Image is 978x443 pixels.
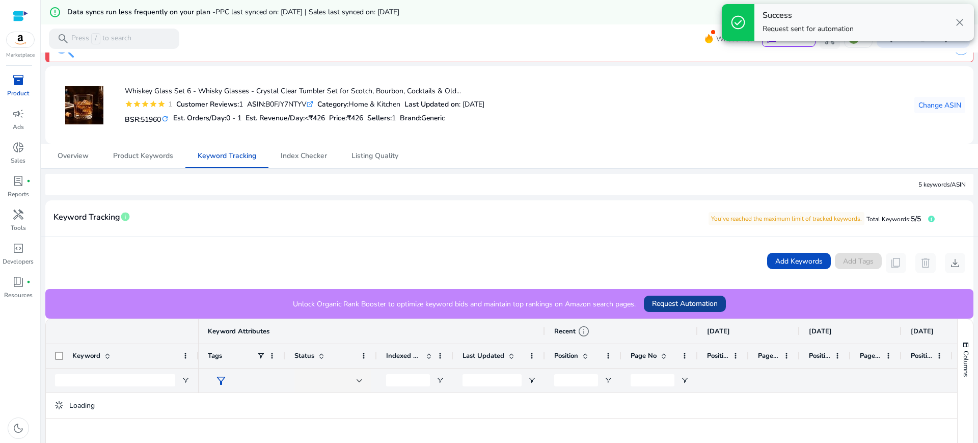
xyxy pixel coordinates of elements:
span: Page No [631,351,657,360]
p: Reports [8,190,29,199]
b: ASIN: [247,99,265,109]
div: 5 keywords/ASIN [918,180,966,189]
span: campaign [12,108,24,120]
img: amazon.svg [7,32,34,47]
div: Recent [554,325,590,337]
p: Product [7,89,29,98]
mat-icon: star [133,100,141,108]
h4: Whiskey Glass Set 6 - Whisky Glasses - Crystal Clear Tumbler Set for Scotch, Bourbon, Cocktails &... [125,87,484,96]
span: info [120,212,130,222]
span: 51960 [141,115,161,124]
span: 5/5 [911,214,921,224]
span: Indexed Products [386,351,422,360]
span: search [57,33,69,45]
span: Brand [400,113,420,123]
span: Add Keywords [775,256,823,267]
h5: Sellers: [367,114,396,123]
span: Position [554,351,578,360]
span: [DATE] [911,327,934,336]
p: You've reached the maximum limit of tracked keywords. [709,212,864,225]
button: Request Automation [644,296,726,312]
mat-icon: star [149,100,157,108]
mat-icon: error_outline [49,6,61,18]
span: Total Keywords: [866,215,911,223]
input: Indexed Products Filter Input [386,374,430,386]
p: Press to search [71,33,131,44]
span: Keyword Tracking [198,152,256,160]
span: / [91,33,100,44]
span: fiber_manual_record [26,179,31,183]
img: 415iqgFuNrL._SS100_.jpg [65,86,103,124]
div: 1 [166,99,172,110]
span: Generic [421,113,445,123]
span: handyman [12,209,24,221]
div: Home & Kitchen [317,99,400,110]
span: Columns [961,351,970,377]
input: Keyword Filter Input [55,374,175,386]
input: Page No Filter Input [631,374,674,386]
span: [DATE] [707,327,730,336]
span: close [954,16,966,29]
h5: Est. Orders/Day: [173,114,241,123]
p: Unlock Organic Rank Booster to optimize keyword bids and maintain top rankings on Amazon search p... [293,299,636,309]
span: Keyword Tracking [53,209,120,226]
span: Keyword [72,351,100,360]
span: info [578,325,590,337]
span: What's New [716,30,756,48]
p: Request sent for automation [763,24,854,34]
span: book_4 [12,276,24,288]
p: Sales [11,156,25,165]
span: Position [911,351,932,360]
span: check_circle [730,14,746,31]
span: Page No [758,351,779,360]
h5: BSR: [125,113,169,124]
b: Category: [317,99,348,109]
span: Position [809,351,830,360]
span: Listing Quality [351,152,398,160]
span: Loading [69,401,95,410]
h5: Data syncs run less frequently on your plan - [67,8,399,17]
button: Open Filter Menu [528,376,536,384]
div: 1 [176,99,243,110]
span: inventory_2 [12,74,24,86]
span: <₹426 [305,113,325,123]
span: [DATE] [809,327,832,336]
mat-icon: star [125,100,133,108]
span: filter_alt [215,375,227,387]
button: Open Filter Menu [604,376,612,384]
span: 0 - 1 [226,113,241,123]
span: ₹426 [347,113,363,123]
button: Open Filter Menu [181,376,189,384]
h5: Est. Revenue/Day: [246,114,325,123]
button: download [945,253,965,273]
p: Marketplace [6,51,35,59]
span: Status [294,351,314,360]
div: B0FJY7NTYV [247,99,313,110]
p: Tools [11,223,26,232]
span: Product Keywords [113,152,173,160]
span: 1 [392,113,396,123]
span: Request Automation [652,298,718,309]
span: Keyword Attributes [208,327,269,336]
b: Last Updated on [404,99,459,109]
button: Add Keywords [767,253,831,269]
span: fiber_manual_record [26,280,31,284]
input: Position Filter Input [554,374,598,386]
span: Tags [208,351,222,360]
span: Index Checker [281,152,327,160]
div: : [DATE] [404,99,484,110]
span: PPC last synced on: [DATE] | Sales last synced on: [DATE] [215,7,399,17]
button: Open Filter Menu [681,376,689,384]
span: Overview [58,152,89,160]
p: Resources [4,291,33,300]
span: Page No [860,351,881,360]
p: Ads [13,122,24,132]
mat-icon: star [157,100,166,108]
h5: Price: [329,114,363,123]
span: Last Updated [463,351,504,360]
span: Change ASIN [918,100,961,111]
span: Position [707,351,728,360]
b: Customer Reviews: [176,99,239,109]
h5: : [400,114,445,123]
span: dark_mode [12,422,24,434]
